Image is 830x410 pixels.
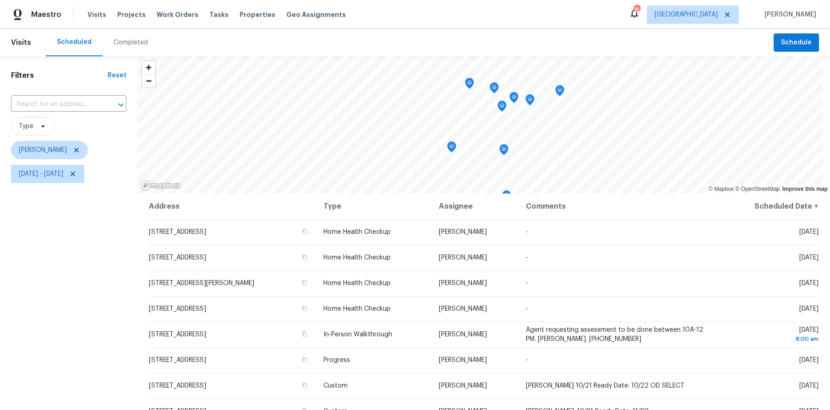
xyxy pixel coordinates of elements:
[465,78,474,92] div: Map marker
[87,10,106,19] span: Visits
[439,357,487,363] span: [PERSON_NAME]
[655,10,718,19] span: [GEOGRAPHIC_DATA]
[781,37,812,49] span: Schedule
[525,94,535,108] div: Map marker
[142,61,155,74] button: Zoom in
[497,101,507,115] div: Map marker
[633,5,640,15] div: 8
[439,383,487,389] span: [PERSON_NAME]
[323,383,348,389] span: Custom
[526,357,528,363] span: -
[799,383,819,389] span: [DATE]
[19,122,33,131] span: Type
[727,334,819,344] div: 8:00 am
[149,383,206,389] span: [STREET_ADDRESS]
[149,306,206,312] span: [STREET_ADDRESS]
[709,186,734,192] a: Mapbox
[799,357,819,363] span: [DATE]
[140,180,180,191] a: Mapbox homepage
[142,74,155,87] button: Zoom out
[300,381,309,389] button: Copy Address
[799,229,819,235] span: [DATE]
[11,32,31,53] span: Visits
[148,194,316,219] th: Address
[31,10,61,19] span: Maestro
[149,229,206,235] span: [STREET_ADDRESS]
[761,10,816,19] span: [PERSON_NAME]
[526,280,528,286] span: -
[519,194,720,219] th: Comments
[490,82,499,97] div: Map marker
[447,141,456,156] div: Map marker
[300,304,309,313] button: Copy Address
[526,306,528,312] span: -
[555,85,564,99] div: Map marker
[209,11,229,18] span: Tasks
[727,327,819,344] span: [DATE]
[526,327,703,342] span: Agent requesting assessment to be done between 10A-12 PM. [PERSON_NAME]. [PHONE_NUMBER]
[509,92,519,106] div: Map marker
[11,97,101,112] input: Search for an address...
[502,190,511,205] div: Map marker
[108,71,126,80] div: Reset
[526,229,528,235] span: -
[323,254,391,261] span: Home Health Checkup
[114,38,148,47] div: Completed
[774,33,819,52] button: Schedule
[137,56,823,194] canvas: Map
[240,10,275,19] span: Properties
[300,330,309,338] button: Copy Address
[526,254,528,261] span: -
[439,229,487,235] span: [PERSON_NAME]
[300,356,309,364] button: Copy Address
[316,194,431,219] th: Type
[11,71,108,80] h1: Filters
[439,254,487,261] span: [PERSON_NAME]
[19,146,67,155] span: [PERSON_NAME]
[323,331,392,338] span: In-Person Walkthrough
[300,279,309,287] button: Copy Address
[117,10,146,19] span: Projects
[300,227,309,236] button: Copy Address
[149,254,206,261] span: [STREET_ADDRESS]
[300,253,309,261] button: Copy Address
[735,186,780,192] a: OpenStreetMap
[439,306,487,312] span: [PERSON_NAME]
[439,280,487,286] span: [PERSON_NAME]
[57,38,92,47] div: Scheduled
[439,331,487,338] span: [PERSON_NAME]
[149,331,206,338] span: [STREET_ADDRESS]
[19,169,63,178] span: [DATE] - [DATE]
[499,144,508,158] div: Map marker
[323,280,391,286] span: Home Health Checkup
[799,280,819,286] span: [DATE]
[799,306,819,312] span: [DATE]
[142,75,155,87] span: Zoom out
[323,229,391,235] span: Home Health Checkup
[720,194,819,219] th: Scheduled Date ↑
[323,306,391,312] span: Home Health Checkup
[149,280,254,286] span: [STREET_ADDRESS][PERSON_NAME]
[149,357,206,363] span: [STREET_ADDRESS]
[526,383,684,389] span: [PERSON_NAME] 10/21 Ready Date: 10/22 OD SELECT
[782,186,828,192] a: Improve this map
[157,10,198,19] span: Work Orders
[323,357,350,363] span: Progress
[799,254,819,261] span: [DATE]
[115,98,127,111] button: Open
[431,194,518,219] th: Assignee
[286,10,346,19] span: Geo Assignments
